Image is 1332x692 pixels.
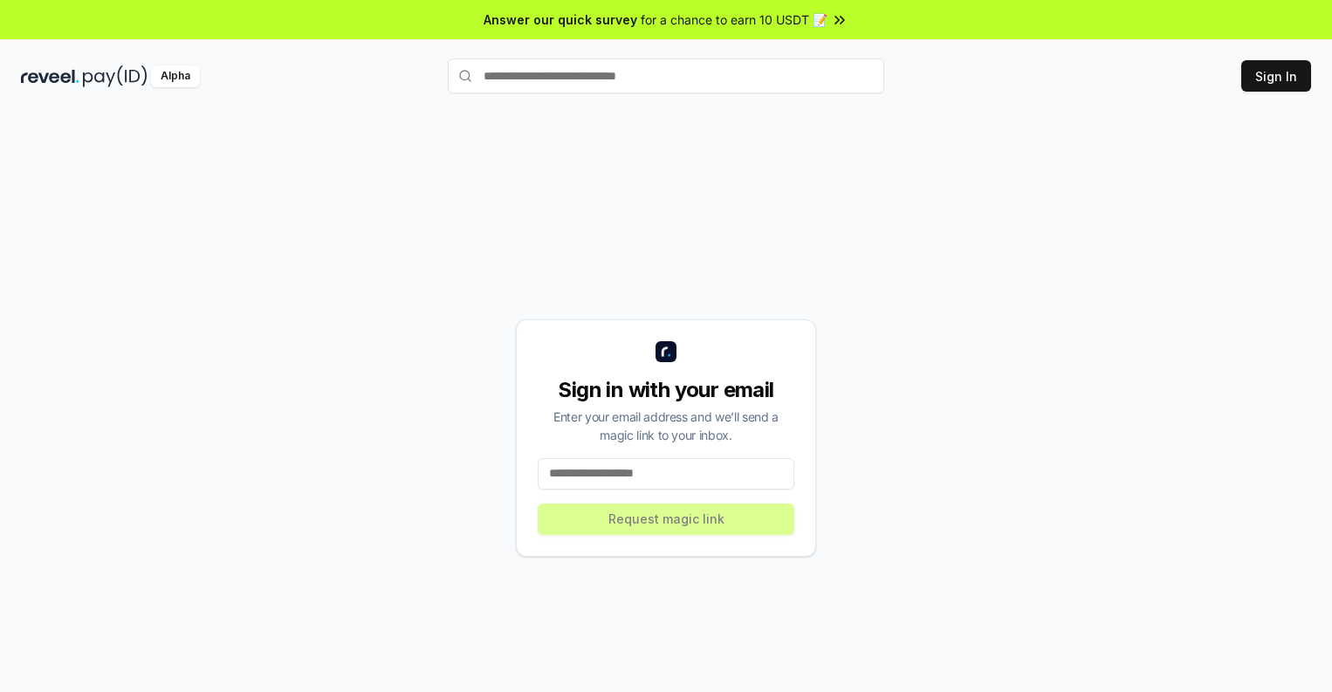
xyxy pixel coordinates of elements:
[538,376,794,404] div: Sign in with your email
[656,341,676,362] img: logo_small
[484,10,637,29] span: Answer our quick survey
[1241,60,1311,92] button: Sign In
[538,408,794,444] div: Enter your email address and we’ll send a magic link to your inbox.
[641,10,827,29] span: for a chance to earn 10 USDT 📝
[21,65,79,87] img: reveel_dark
[83,65,148,87] img: pay_id
[151,65,200,87] div: Alpha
